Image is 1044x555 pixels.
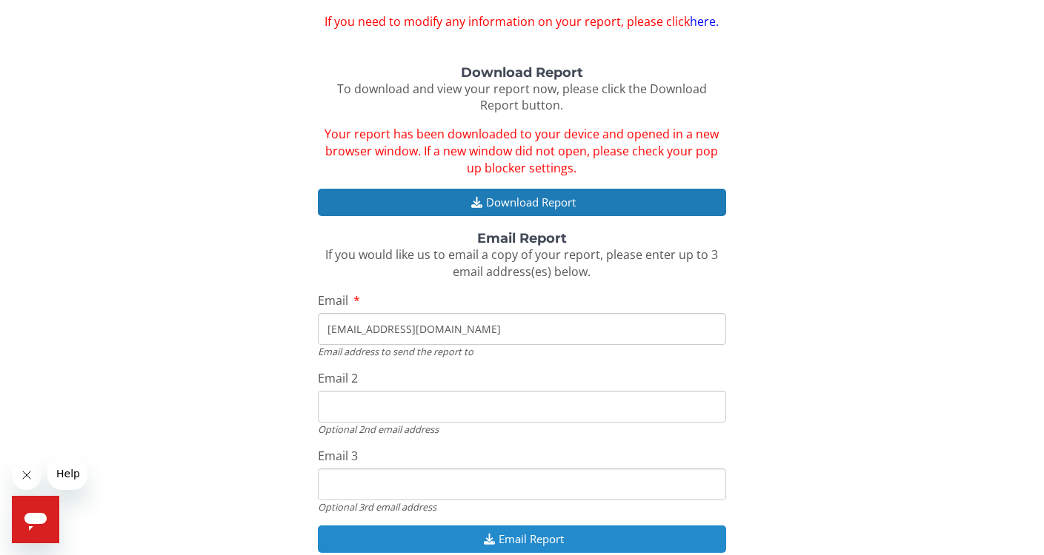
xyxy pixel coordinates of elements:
span: To download and view your report now, please click the Download Report button. [337,81,707,114]
span: Email [318,292,348,309]
a: here. [690,13,719,30]
span: Your report has been downloaded to your device and opened in a new browser window. If a new windo... [325,126,719,176]
div: Optional 3rd email address [318,500,727,514]
strong: Download Report [461,64,583,81]
span: If you would like us to email a copy of your report, please enter up to 3 email address(es) below. [325,246,718,280]
div: Email address to send the report to [318,345,727,358]
span: Email 2 [318,370,358,386]
span: Email 3 [318,448,358,464]
div: Optional 2nd email address [318,423,727,436]
button: Email Report [318,525,727,553]
strong: Email Report [477,230,567,246]
iframe: Message from company [47,457,87,490]
iframe: Close message [12,460,41,490]
button: Download Report [318,189,727,216]
iframe: Button to launch messaging window [12,496,59,543]
span: If you need to modify any information on your report, please click [318,13,727,30]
